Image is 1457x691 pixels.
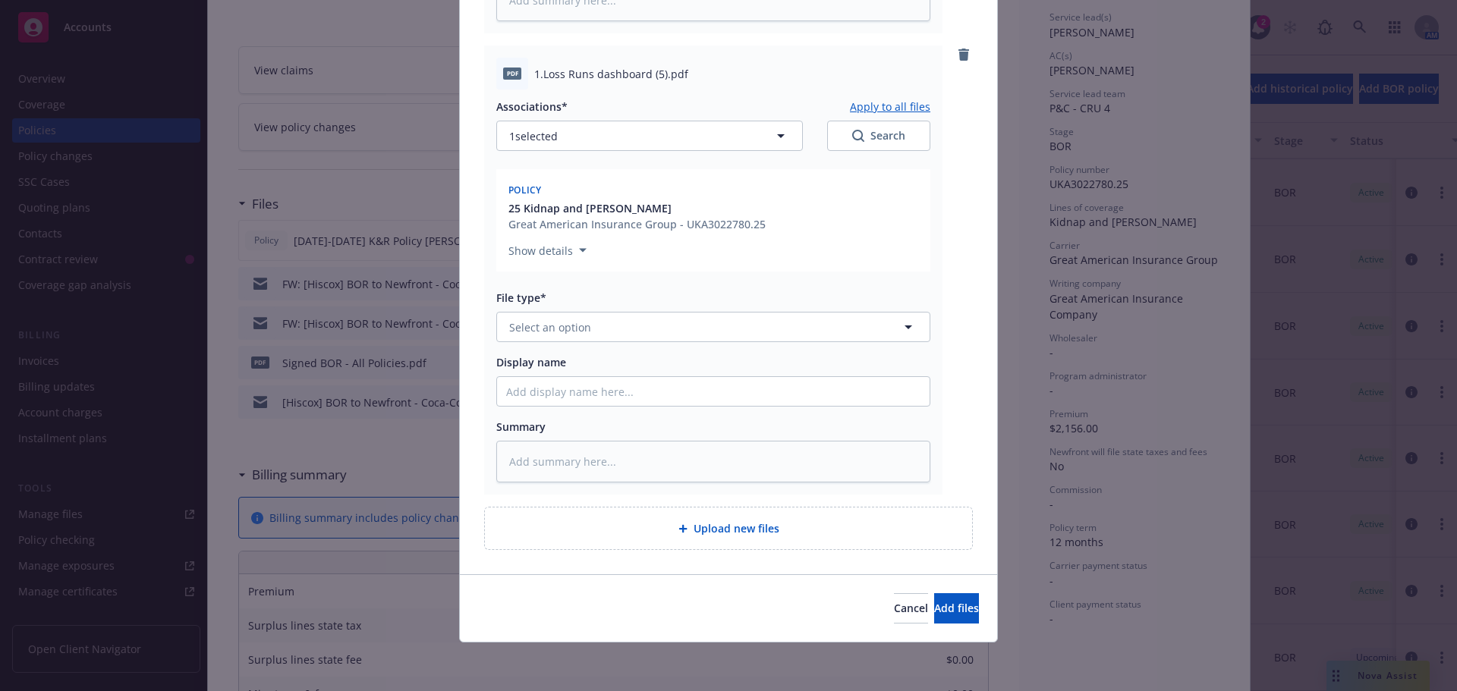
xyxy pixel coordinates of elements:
[497,377,930,406] input: Add display name here...
[496,312,930,342] button: Select an option
[508,216,766,232] div: Great American Insurance Group - UKA3022780.25
[496,291,546,305] span: File type*
[496,419,546,434] span: Summary
[496,355,566,369] span: Display name
[509,319,591,335] span: Select an option
[502,241,593,259] button: Show details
